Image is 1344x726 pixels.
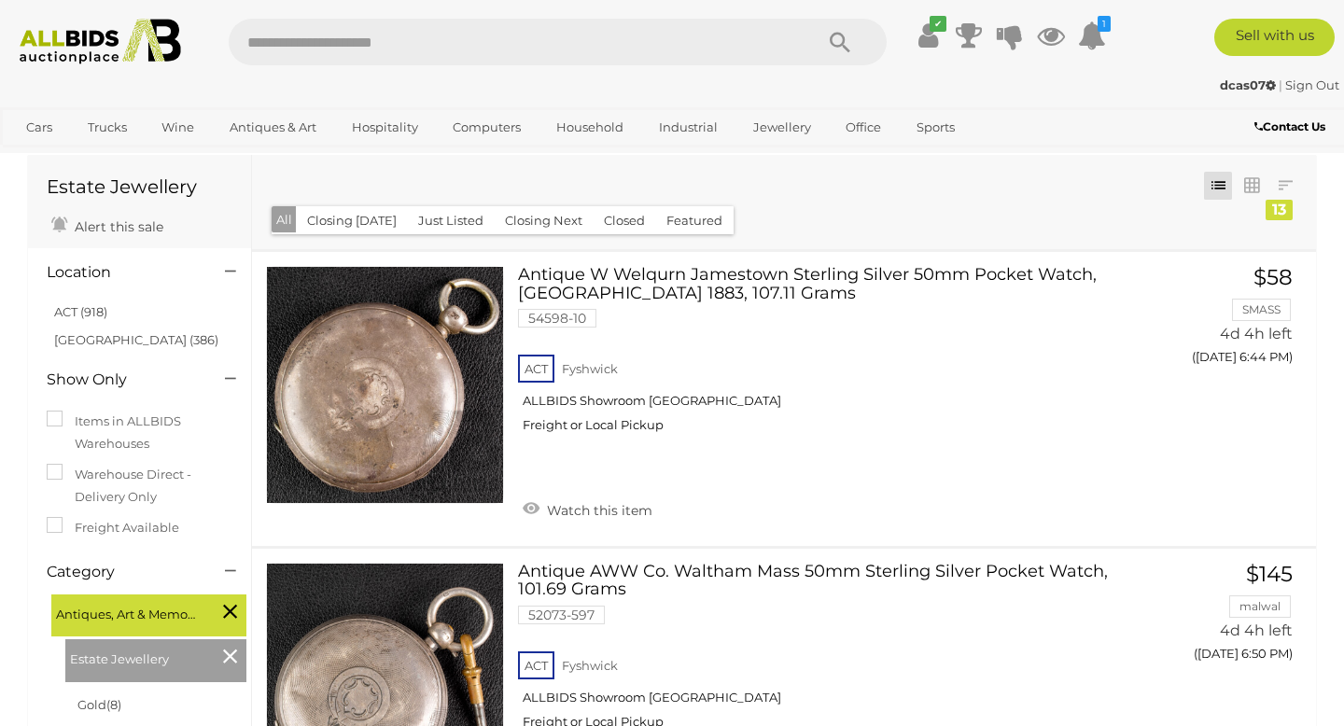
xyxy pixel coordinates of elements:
[1253,264,1293,290] span: $58
[1078,19,1106,52] a: 1
[47,176,232,197] h1: Estate Jewellery
[47,371,197,388] h4: Show Only
[1098,16,1111,32] i: 1
[106,697,121,712] span: (8)
[904,112,967,143] a: Sports
[76,112,139,143] a: Trucks
[741,112,823,143] a: Jewellery
[494,206,594,235] button: Closing Next
[14,143,171,174] a: [GEOGRAPHIC_DATA]
[47,264,197,281] h4: Location
[544,112,636,143] a: Household
[47,411,232,454] label: Items in ALLBIDS Warehouses
[833,112,893,143] a: Office
[1254,117,1330,137] a: Contact Us
[10,19,191,64] img: Allbids.com.au
[272,206,297,233] button: All
[593,206,656,235] button: Closed
[407,206,495,235] button: Just Listed
[914,19,942,52] a: ✔
[1254,119,1325,133] b: Contact Us
[70,218,163,235] span: Alert this sale
[47,517,179,538] label: Freight Available
[217,112,329,143] a: Antiques & Art
[47,211,168,239] a: Alert this sale
[149,112,206,143] a: Wine
[1214,19,1335,56] a: Sell with us
[14,112,64,143] a: Cars
[542,502,652,519] span: Watch this item
[77,697,121,712] a: Gold(8)
[70,644,210,670] span: Estate Jewellery
[1153,266,1297,375] a: $58 SMASS 4d 4h left ([DATE] 6:44 PM)
[54,304,107,319] a: ACT (918)
[47,464,232,508] label: Warehouse Direct - Delivery Only
[340,112,430,143] a: Hospitality
[47,564,197,580] h4: Category
[1220,77,1276,92] strong: dcas07
[441,112,533,143] a: Computers
[793,19,887,65] button: Search
[56,599,196,625] span: Antiques, Art & Memorabilia
[54,332,218,347] a: [GEOGRAPHIC_DATA] (386)
[532,266,1125,448] a: Antique W Welqurn Jamestown Sterling Silver 50mm Pocket Watch, [GEOGRAPHIC_DATA] 1883, 107.11 Gra...
[1279,77,1282,92] span: |
[296,206,408,235] button: Closing [DATE]
[1153,563,1297,672] a: $145 malwal 4d 4h left ([DATE] 6:50 PM)
[518,495,657,523] a: Watch this item
[1220,77,1279,92] a: dcas07
[1266,200,1293,220] div: 13
[1285,77,1339,92] a: Sign Out
[647,112,730,143] a: Industrial
[655,206,734,235] button: Featured
[930,16,946,32] i: ✔
[1246,561,1293,587] span: $145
